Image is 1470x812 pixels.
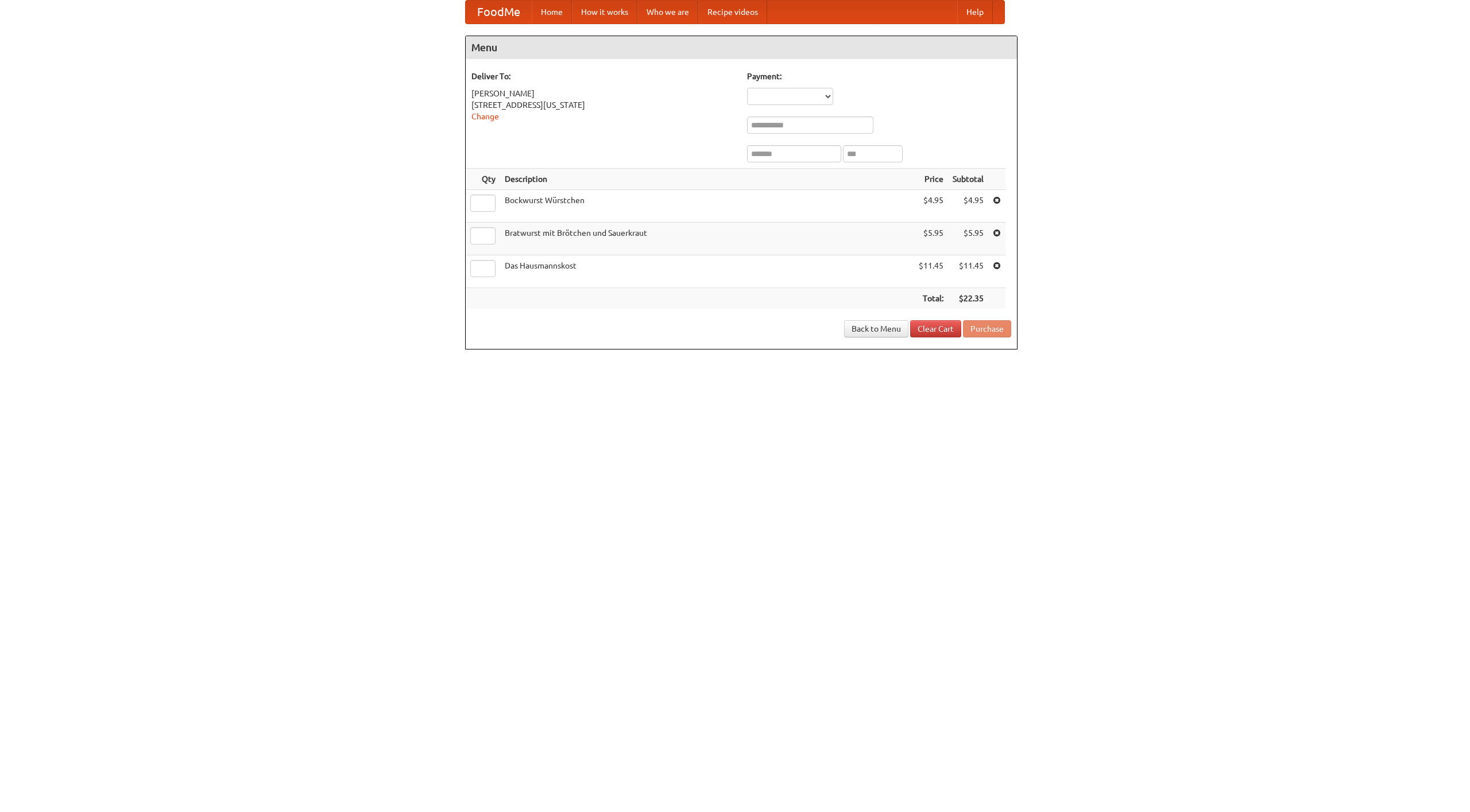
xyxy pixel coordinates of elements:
[844,320,908,337] a: Back to Menu
[957,1,993,24] a: Help
[914,223,948,255] td: $5.95
[466,36,1017,59] h4: Menu
[532,1,572,24] a: Home
[471,112,499,121] a: Change
[747,71,1011,82] h5: Payment:
[500,190,914,223] td: Bockwurst Würstchen
[637,1,698,24] a: Who we are
[500,169,914,190] th: Description
[500,255,914,288] td: Das Hausmannskost
[963,320,1011,337] button: Purchase
[910,320,961,337] a: Clear Cart
[948,223,988,255] td: $5.95
[948,169,988,190] th: Subtotal
[914,255,948,288] td: $11.45
[948,288,988,309] th: $22.35
[471,99,736,111] div: [STREET_ADDRESS][US_STATE]
[914,288,948,309] th: Total:
[948,190,988,223] td: $4.95
[914,169,948,190] th: Price
[572,1,637,24] a: How it works
[466,169,500,190] th: Qty
[471,71,736,82] h5: Deliver To:
[948,255,988,288] td: $11.45
[914,190,948,223] td: $4.95
[698,1,767,24] a: Recipe videos
[500,223,914,255] td: Bratwurst mit Brötchen und Sauerkraut
[471,88,736,99] div: [PERSON_NAME]
[466,1,532,24] a: FoodMe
